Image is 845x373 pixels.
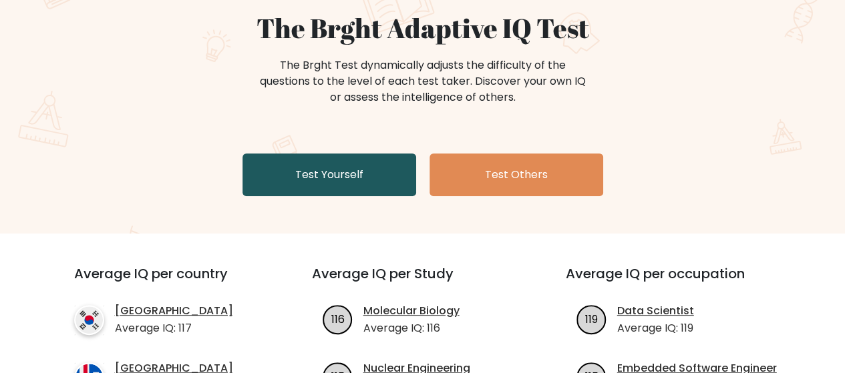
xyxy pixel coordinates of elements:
[97,12,749,44] h1: The Brght Adaptive IQ Test
[74,305,104,335] img: country
[585,311,598,326] text: 119
[115,320,233,336] p: Average IQ: 117
[256,57,590,105] div: The Brght Test dynamically adjusts the difficulty of the questions to the level of each test take...
[363,320,460,336] p: Average IQ: 116
[312,266,534,298] h3: Average IQ per Study
[74,266,264,298] h3: Average IQ per country
[363,303,460,319] a: Molecular Biology
[242,153,416,196] a: Test Yourself
[617,303,694,319] a: Data Scientist
[566,266,788,298] h3: Average IQ per occupation
[430,153,603,196] a: Test Others
[115,303,233,319] a: [GEOGRAPHIC_DATA]
[331,311,344,326] text: 116
[617,320,694,336] p: Average IQ: 119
